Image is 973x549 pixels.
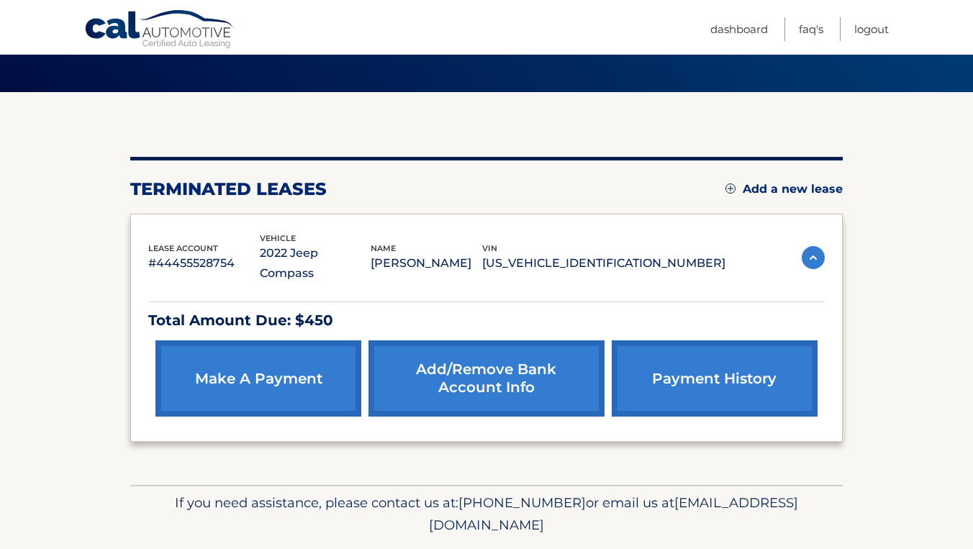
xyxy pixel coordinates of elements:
[368,340,604,417] a: Add/Remove bank account info
[725,183,736,194] img: add.svg
[140,491,833,537] p: If you need assistance, please contact us at: or email us at
[482,253,725,273] p: [US_VEHICLE_IDENTIFICATION_NUMBER]
[130,178,327,200] h2: terminated leases
[458,494,586,511] span: [PHONE_NUMBER]
[612,340,818,417] a: payment history
[148,253,260,273] p: #44455528754
[148,243,218,253] span: lease account
[155,340,361,417] a: make a payment
[260,243,371,283] p: 2022 Jeep Compass
[260,233,296,243] span: vehicle
[802,246,825,269] img: accordion-active.svg
[148,308,825,333] p: Total Amount Due: $450
[371,253,482,273] p: [PERSON_NAME]
[482,243,497,253] span: vin
[725,182,843,196] a: Add a new lease
[710,17,768,41] a: Dashboard
[84,9,235,51] a: Cal Automotive
[371,243,396,253] span: name
[854,17,889,41] a: Logout
[799,17,823,41] a: FAQ's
